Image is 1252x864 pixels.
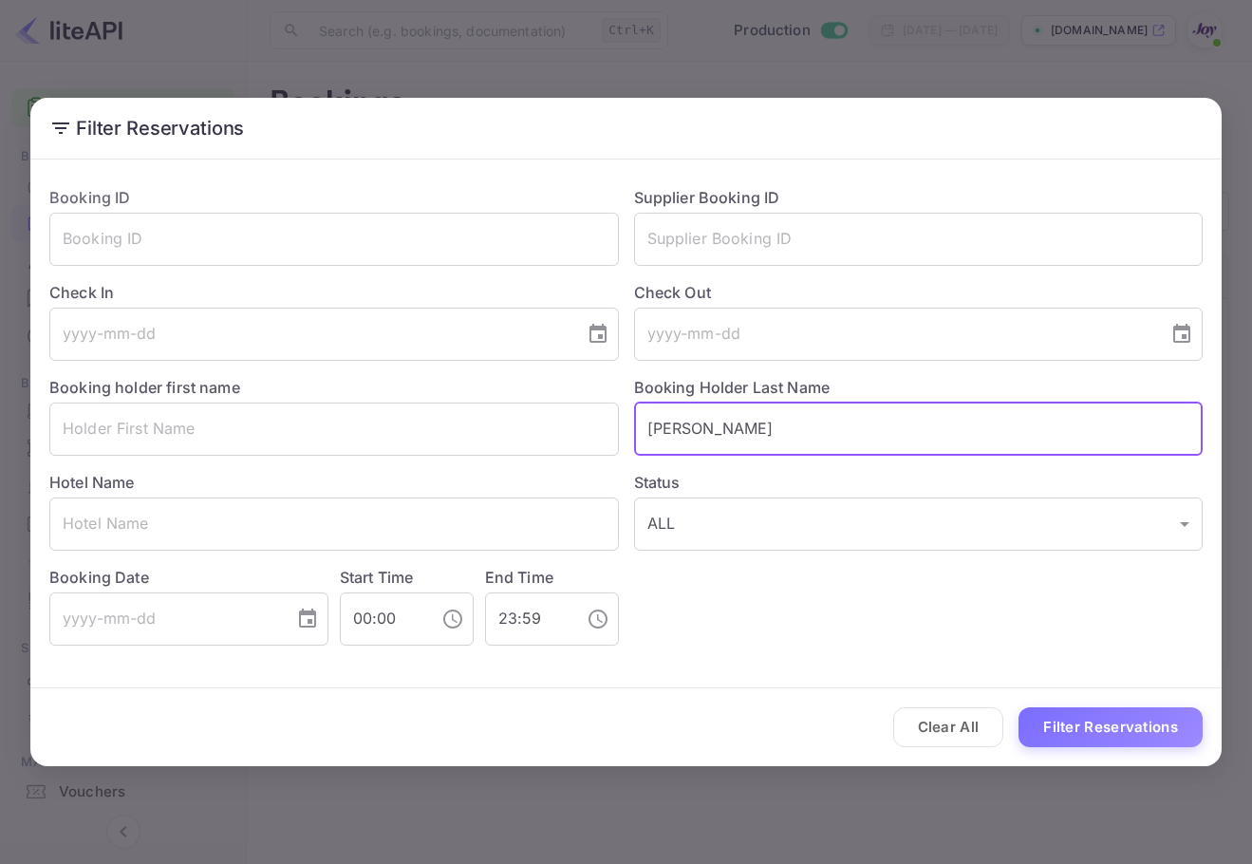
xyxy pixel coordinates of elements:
label: Hotel Name [49,473,135,492]
input: Hotel Name [49,498,619,551]
label: Booking holder first name [49,378,240,397]
input: hh:mm [485,592,571,646]
label: Booking Date [49,566,328,589]
label: Check Out [634,281,1204,304]
button: Filter Reservations [1018,707,1203,748]
button: Choose date [289,600,327,638]
input: Supplier Booking ID [634,213,1204,266]
label: Booking Holder Last Name [634,378,831,397]
label: Check In [49,281,619,304]
button: Choose time, selected time is 11:59 PM [579,600,617,638]
input: yyyy-mm-dd [49,592,281,646]
label: End Time [485,568,553,587]
label: Booking ID [49,188,131,207]
h2: Filter Reservations [30,98,1222,159]
input: Holder Last Name [634,403,1204,456]
input: yyyy-mm-dd [634,308,1156,361]
label: Status [634,471,1204,494]
input: yyyy-mm-dd [49,308,571,361]
label: Start Time [340,568,414,587]
input: hh:mm [340,592,426,646]
button: Choose time, selected time is 12:00 AM [434,600,472,638]
input: Holder First Name [49,403,619,456]
label: Supplier Booking ID [634,188,780,207]
button: Choose date [1163,315,1201,353]
input: Booking ID [49,213,619,266]
div: ALL [634,498,1204,551]
button: Clear All [893,707,1004,748]
button: Choose date [579,315,617,353]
